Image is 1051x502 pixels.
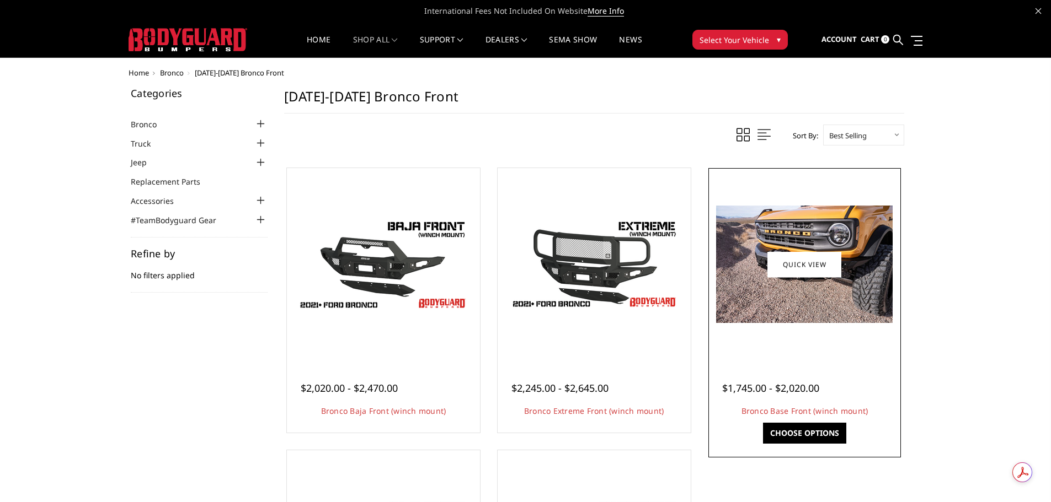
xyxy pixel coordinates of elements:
div: No filters applied [131,249,268,293]
span: $1,745.00 - $2,020.00 [722,381,819,395]
a: Bronco [131,118,170,130]
a: SEMA Show [549,36,597,57]
label: Sort By: [787,127,818,144]
a: More Info [588,6,624,17]
a: Bronco Extreme Front (winch mount) Bronco Extreme Front (winch mount) [500,171,688,358]
span: $2,245.00 - $2,645.00 [511,381,609,395]
h5: Refine by [131,249,268,258]
img: BODYGUARD BUMPERS [129,28,247,51]
a: shop all [353,36,398,57]
a: Home [307,36,330,57]
a: #TeamBodyguard Gear [131,214,230,226]
span: ▾ [777,34,781,45]
a: Accessories [131,195,188,207]
span: Cart [861,34,879,44]
a: Cart 0 [861,25,889,55]
a: Bodyguard Ford Bronco Bronco Baja Front (winch mount) [290,171,477,358]
a: Jeep [131,156,161,168]
a: Freedom Series - Bronco Base Front Bumper Bronco Base Front (winch mount) [711,171,899,358]
span: Account [821,34,857,44]
span: Select Your Vehicle [700,34,769,46]
a: Quick view [767,251,841,277]
a: Dealers [486,36,527,57]
a: News [619,36,642,57]
a: Bronco Baja Front (winch mount) [321,406,446,416]
a: Home [129,68,149,78]
a: Support [420,36,463,57]
a: Bronco Base Front (winch mount) [741,406,868,416]
a: Choose Options [763,423,846,444]
a: Bronco [160,68,184,78]
img: Bronco Base Front (winch mount) [716,206,893,323]
a: Replacement Parts [131,176,214,187]
a: Truck [131,138,164,149]
button: Select Your Vehicle [692,30,788,50]
span: $2,020.00 - $2,470.00 [301,381,398,395]
a: Account [821,25,857,55]
span: [DATE]-[DATE] Bronco Front [195,68,284,78]
h5: Categories [131,88,268,98]
h1: [DATE]-[DATE] Bronco Front [284,88,904,114]
a: Bronco Extreme Front (winch mount) [524,406,664,416]
span: 0 [881,35,889,44]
